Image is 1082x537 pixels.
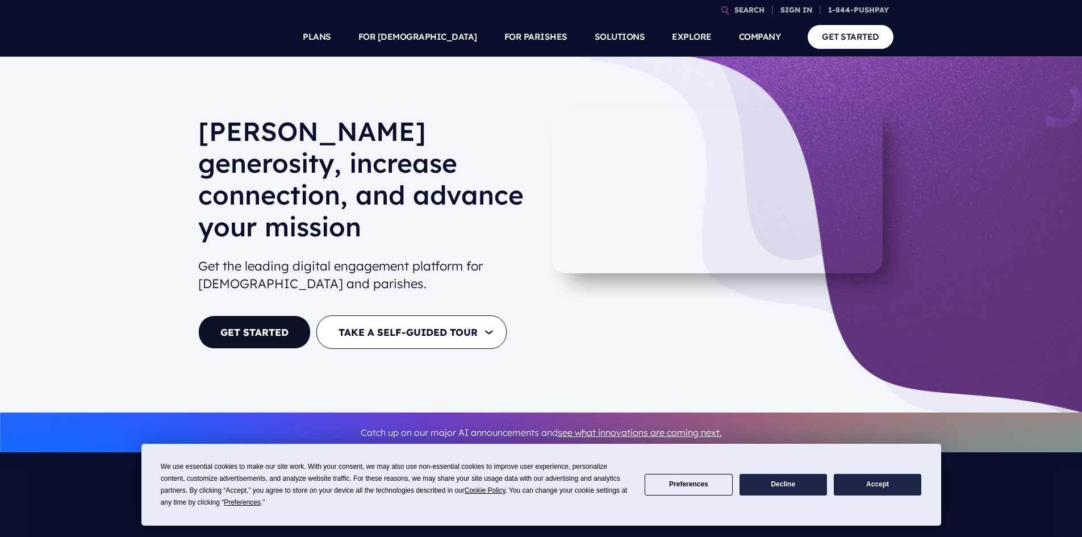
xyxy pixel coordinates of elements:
[161,461,631,509] div: We use essential cookies to make our site work. With your consent, we may also use non-essential ...
[740,474,827,496] button: Decline
[198,420,884,446] p: Catch up on our major AI announcements and
[198,315,311,349] a: GET STARTED
[465,486,506,494] span: Cookie Policy
[645,474,732,496] button: Preferences
[558,427,722,438] a: see what innovations are coming next.
[198,115,532,252] h1: [PERSON_NAME] generosity, increase connection, and advance your mission
[198,253,532,297] h2: Get the leading digital engagement platform for [DEMOGRAPHIC_DATA] and parishes.
[808,25,893,48] a: GET STARTED
[303,17,331,57] a: PLANS
[504,17,567,57] a: FOR PARISHES
[358,17,477,57] a: FOR [DEMOGRAPHIC_DATA]
[739,17,781,57] a: COMPANY
[141,444,941,526] div: Cookie Consent Prompt
[316,315,507,349] button: TAKE A SELF-GUIDED TOUR
[672,17,712,57] a: EXPLORE
[224,498,261,506] span: Preferences
[595,17,645,57] a: SOLUTIONS
[834,474,921,496] button: Accept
